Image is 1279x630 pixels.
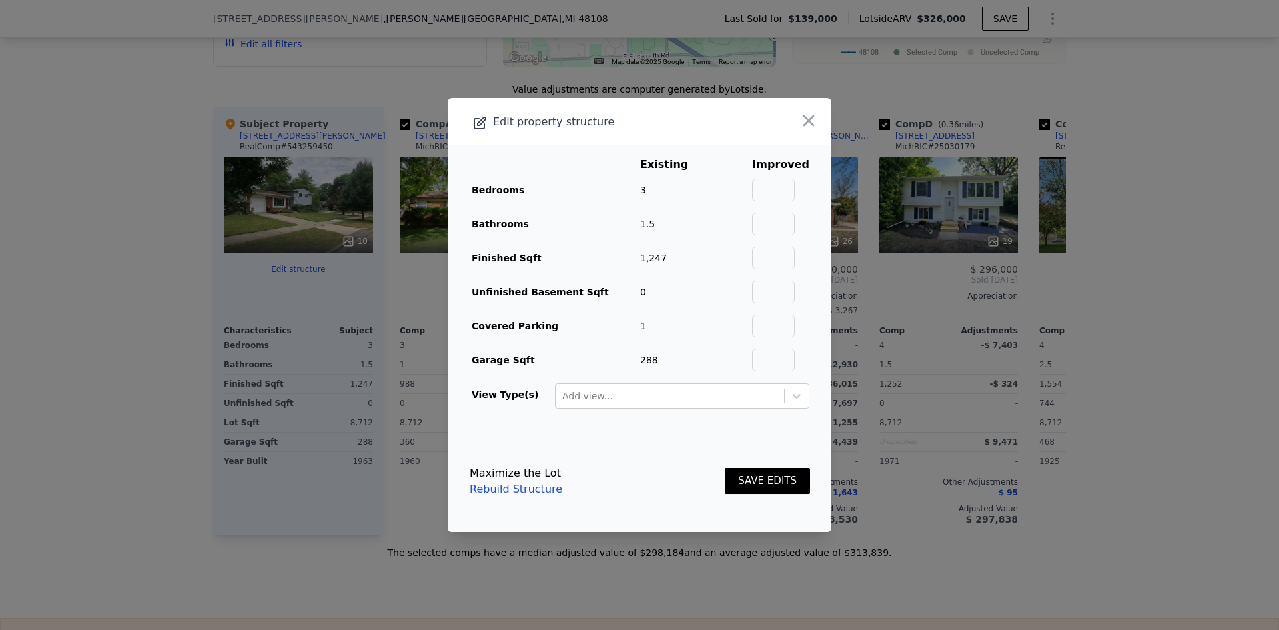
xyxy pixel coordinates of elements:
[448,113,755,131] div: Edit property structure
[639,156,709,173] th: Existing
[470,481,562,497] a: Rebuild Structure
[470,465,562,481] div: Maximize the Lot
[469,343,639,377] td: Garage Sqft
[469,275,639,309] td: Unfinished Basement Sqft
[640,355,658,365] span: 288
[725,468,810,494] button: SAVE EDITS
[469,241,639,275] td: Finished Sqft
[751,156,810,173] th: Improved
[640,287,646,297] span: 0
[640,185,646,195] span: 3
[640,253,667,263] span: 1,247
[640,219,655,229] span: 1.5
[469,207,639,241] td: Bathrooms
[469,173,639,207] td: Bedrooms
[469,377,554,409] td: View Type(s)
[640,321,646,331] span: 1
[469,309,639,343] td: Covered Parking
